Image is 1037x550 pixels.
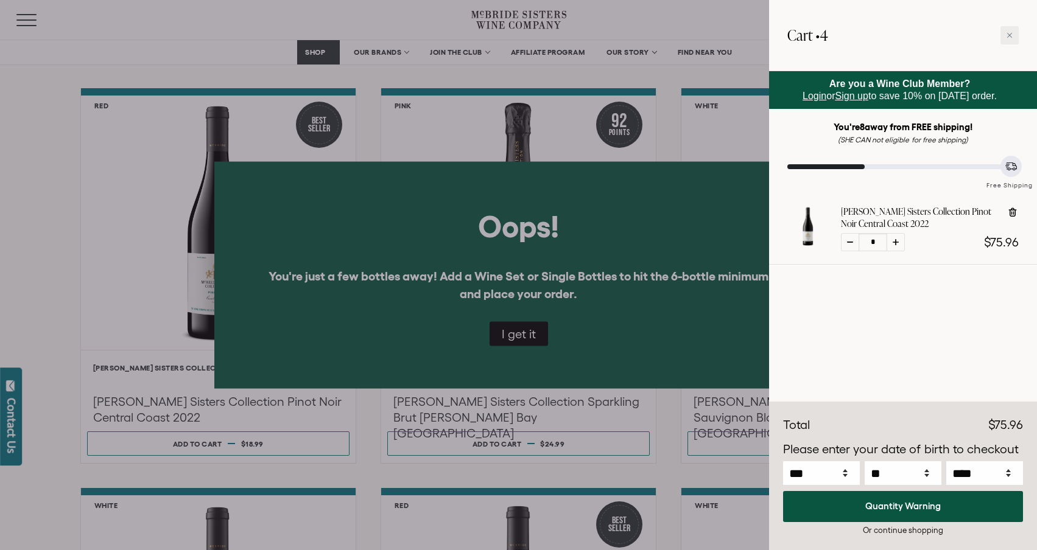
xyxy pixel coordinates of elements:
strong: Are you a Wine Club Member? [829,78,971,89]
span: or to save 10% on [DATE] order. [803,78,997,101]
span: 4 [820,25,828,45]
p: Please enter your date of birth to checkout [783,440,1023,459]
div: Or continue shopping [783,524,1023,536]
span: $75.96 [988,418,1023,431]
a: McBride Sisters Collection Pinot Noir Central Coast 2022 [787,236,829,249]
h2: Cart • [787,18,828,52]
a: [PERSON_NAME] Sisters Collection Pinot Noir Central Coast 2022 [841,206,997,230]
button: Quantity Warning [783,491,1023,522]
strong: You're away from FREE shipping! [834,122,973,132]
em: (SHE CAN not eligible for free shipping) [838,136,968,144]
span: 8 [860,122,865,132]
div: Total [783,416,810,434]
div: Free Shipping [982,169,1037,190]
a: Sign up [835,91,868,101]
a: Login [803,91,826,101]
span: $75.96 [984,235,1019,249]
